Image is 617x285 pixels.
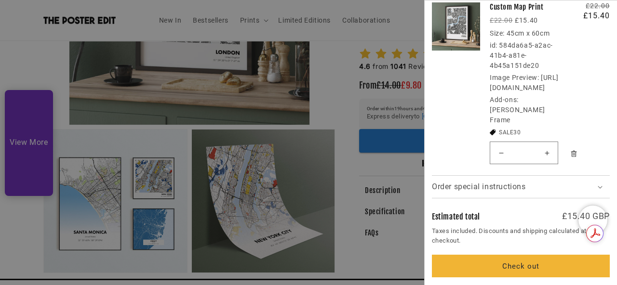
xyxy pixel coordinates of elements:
[562,212,610,220] p: £15.40 GBP
[490,106,545,124] dd: [PERSON_NAME] Frame
[432,226,610,245] small: Taxes included. Discounts and shipping calculated at checkout.
[490,41,497,49] dt: id:
[578,206,607,234] iframe: Chatra live chat
[432,183,526,191] span: Order special instructions
[507,29,550,37] dd: 45cm x 60cm
[490,16,513,24] s: £22.00
[490,2,566,12] a: Custom Map Print
[512,142,536,164] input: Quantity for Custom Map Print
[432,176,610,198] summary: Order special instructions
[490,41,553,69] dd: 584da6a5-a2ac-41b4-a81e-4b45a151de20
[432,213,480,220] h2: Estimated total
[490,128,566,137] li: SALE30
[490,128,566,137] ul: Discount
[432,255,610,277] button: Check out
[490,96,519,104] dt: Add-ons:
[490,74,539,81] dt: Image Preview:
[490,29,505,37] dt: Size:
[565,144,582,164] button: Remove Custom Map Print - 45cm x 60cm
[515,16,538,24] strong: £15.40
